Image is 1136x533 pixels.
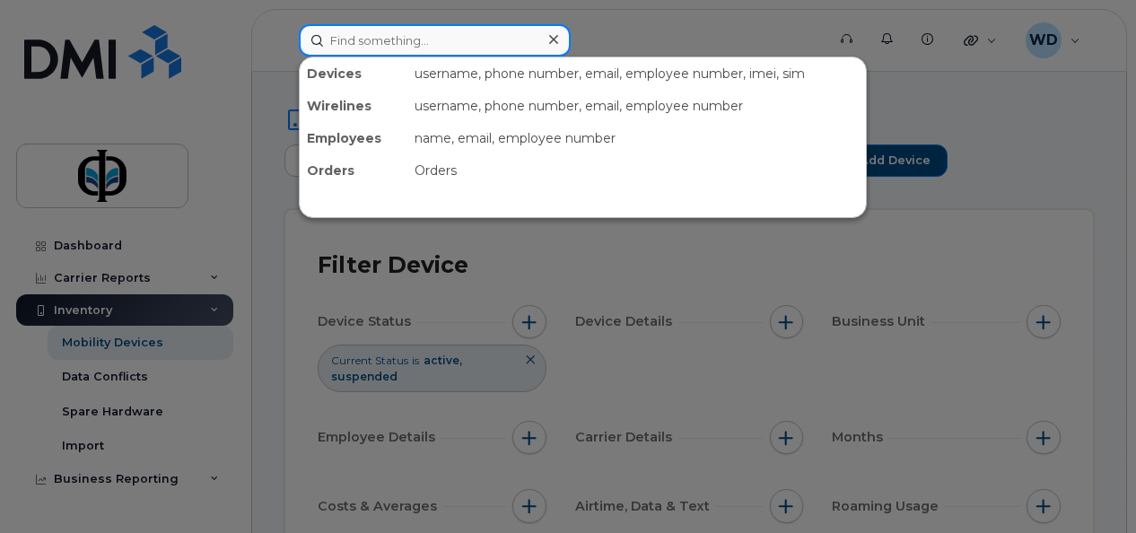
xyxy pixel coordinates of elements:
div: Orders [300,154,407,187]
div: username, phone number, email, employee number, imei, sim [407,57,866,90]
div: Devices [300,57,407,90]
div: username, phone number, email, employee number [407,90,866,122]
div: name, email, employee number [407,122,866,154]
div: Wirelines [300,90,407,122]
div: Orders [407,154,866,187]
div: Employees [300,122,407,154]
